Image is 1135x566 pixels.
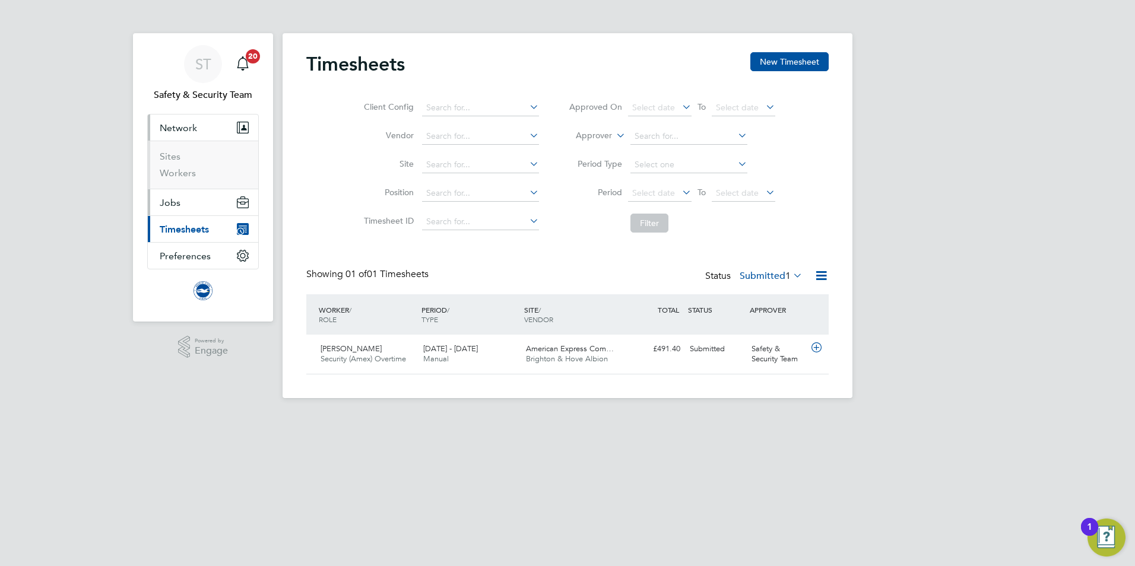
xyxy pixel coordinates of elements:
span: Engage [195,346,228,356]
span: Preferences [160,250,211,262]
span: TYPE [421,314,438,324]
a: Powered byEngage [178,336,229,358]
button: Preferences [148,243,258,269]
span: 1 [785,270,791,282]
input: Search for... [422,185,539,202]
div: APPROVER [747,299,809,320]
span: Select date [716,187,759,198]
span: 01 Timesheets [345,268,429,280]
label: Vendor [360,130,414,141]
a: Go to home page [147,281,259,300]
button: Filter [630,214,668,233]
span: / [447,305,449,314]
label: Approved On [569,101,622,112]
span: Jobs [160,197,180,208]
span: / [349,305,351,314]
label: Period [569,187,622,198]
div: 1 [1087,527,1092,542]
span: ROLE [319,314,337,324]
span: TOTAL [658,305,679,314]
div: SITE [521,299,624,330]
input: Search for... [422,214,539,230]
label: Submitted [740,270,803,282]
span: To [694,185,709,200]
button: Network [148,115,258,141]
input: Search for... [422,157,539,173]
label: Client Config [360,101,414,112]
span: Security (Amex) Overtime [321,354,406,364]
span: Select date [716,102,759,113]
span: VENDOR [524,314,553,324]
a: Workers [160,167,196,179]
input: Search for... [422,100,539,116]
button: Open Resource Center, 1 new notification [1088,519,1126,557]
span: Safety & Security Team [147,88,259,102]
button: New Timesheet [750,52,829,71]
span: Timesheets [160,224,209,235]
button: Timesheets [148,216,258,242]
span: Network [160,122,197,133]
button: Jobs [148,189,258,215]
span: / [538,305,541,314]
img: brightonandhovealbion-logo-retina.png [194,281,213,300]
span: Select date [632,102,675,113]
span: Manual [423,354,449,364]
label: Position [360,187,414,198]
nav: Main navigation [133,33,273,322]
input: Search for... [630,128,747,145]
input: Select one [630,157,747,173]
span: Powered by [195,336,228,346]
span: Brighton & Hove Albion [526,354,608,364]
a: STSafety & Security Team [147,45,259,102]
div: Showing [306,268,431,281]
span: 01 of [345,268,367,280]
label: Timesheet ID [360,215,414,226]
div: Safety & Security Team [747,339,809,369]
label: Period Type [569,158,622,169]
h2: Timesheets [306,52,405,76]
span: ST [195,56,211,72]
div: Submitted [685,339,747,359]
span: 20 [246,49,260,63]
span: Select date [632,187,675,198]
span: American Express Com… [526,344,614,354]
div: Network [148,141,258,189]
a: 20 [231,45,255,83]
label: Approver [559,130,612,142]
div: Status [705,268,805,285]
div: PERIOD [419,299,521,330]
a: Sites [160,151,180,162]
div: £491.40 [623,339,685,359]
span: [PERSON_NAME] [321,344,382,354]
input: Search for... [422,128,539,145]
label: Site [360,158,414,169]
div: STATUS [685,299,747,320]
span: To [694,99,709,115]
div: WORKER [316,299,419,330]
span: [DATE] - [DATE] [423,344,478,354]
